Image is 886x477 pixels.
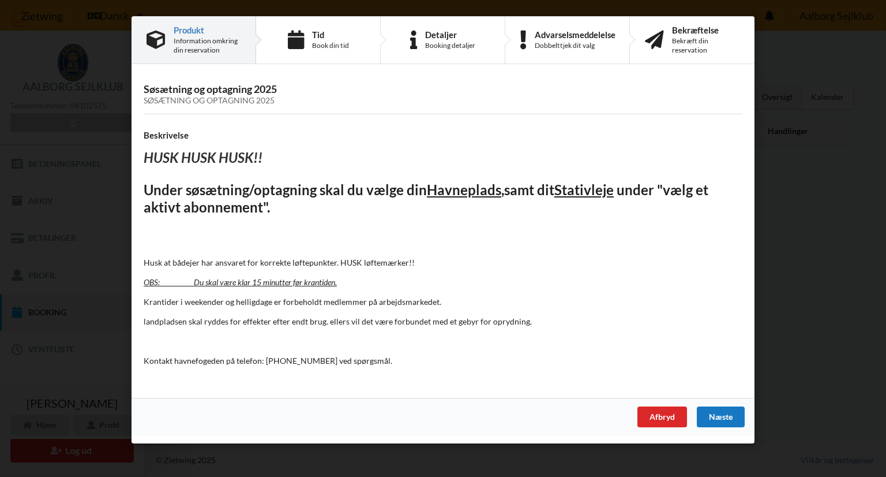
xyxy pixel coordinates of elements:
div: Detaljer [425,30,475,39]
h2: Under søsætning/optagning skal du vælge din samt dit under "vælg et aktivt abonnement". [144,181,742,217]
div: Bekræftelse [672,25,739,35]
div: Afbryd [637,407,687,427]
div: Bekræft din reservation [672,36,739,55]
div: Søsætning og optagning 2025 [144,96,742,106]
div: Tid [312,30,349,39]
u: OBS: Du skal være klar 15 minutter før krantiden. [144,277,337,287]
div: Produkt [174,25,241,35]
div: Book din tid [312,41,349,50]
div: Advarselsmeddelelse [535,30,615,39]
div: Næste [697,407,745,427]
h4: Beskrivelse [144,130,742,141]
u: Stativleje [554,181,614,198]
p: landpladsen skal ryddes for effekter efter endt brug. ellers vil det være forbundet med et gebyr ... [144,316,742,327]
p: Kontakt havnefogeden på telefon: [PHONE_NUMBER] ved spørgsmål. [144,355,742,367]
div: Dobbelttjek dit valg [535,41,615,50]
p: Husk at bådejer har ansvaret for korrekte løftepunkter. HUSK løftemærker!! [144,257,742,269]
i: HUSK HUSK HUSK!! [144,149,262,166]
h3: Søsætning og optagning 2025 [144,83,742,106]
u: , [501,181,504,198]
p: Krantider i weekender og helligdage er forbeholdt medlemmer på arbejdsmarkedet. [144,296,742,308]
div: Information omkring din reservation [174,36,241,55]
u: Havneplads [427,181,501,198]
div: Booking detaljer [425,41,475,50]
